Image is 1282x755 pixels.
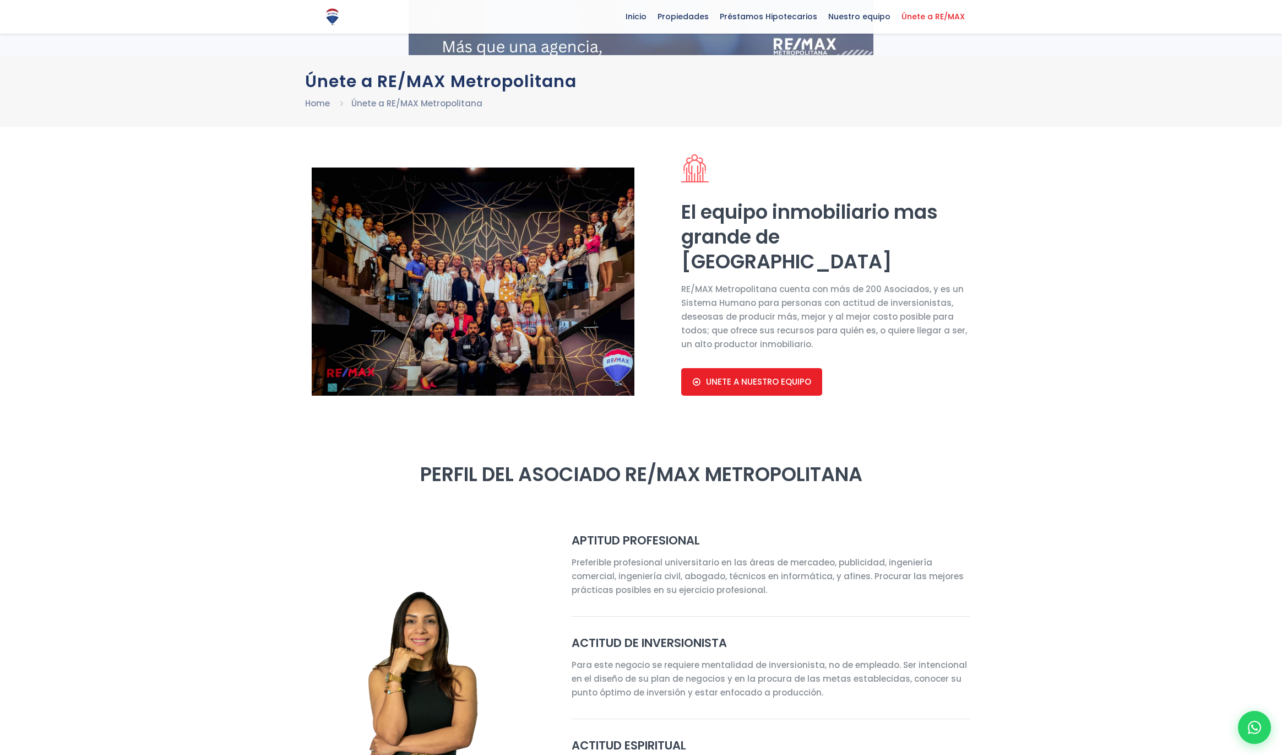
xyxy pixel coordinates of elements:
span: Nuestro equipo [823,8,896,25]
span: Propiedades [652,8,714,25]
span: Inicio [620,8,652,25]
h4: ACTITUD DE INVERSIONISTA [572,636,970,650]
h2: PERFIL DEL ASOCIADO RE/MAX METROPOLITANA [312,462,970,487]
h4: APTITUD PROFESIONAL [572,533,970,547]
p: Preferible profesional universitario en las áreas de mercadeo, publicidad, ingeniería comercial, ... [572,556,970,597]
p: RE/MAX Metropolitana cuenta con más de 200 Asociados, y es un Sistema Humano para personas con ac... [681,282,970,351]
span: UNETE A NUESTRO EQUIPO [706,377,811,387]
h2: El equipo inmobiliario mas grande de [GEOGRAPHIC_DATA] [681,199,970,274]
a: Home [305,98,330,109]
h4: ACTITUD ESPIRITUAL [572,738,970,752]
span: Préstamos Hipotecarios [714,8,823,25]
span: Únete a RE/MAX [896,8,970,25]
li: Únete a RE/MAX Metropolitana [351,96,482,110]
p: Para este negocio se requiere mentalidad de inversionista, no de empleado. Ser intencional en el ... [572,658,970,699]
a: UNETE A NUESTRO EQUIPO [681,368,822,396]
img: Logo de REMAX [323,7,342,26]
h1: Únete a RE/MAX Metropolitana [305,72,977,91]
